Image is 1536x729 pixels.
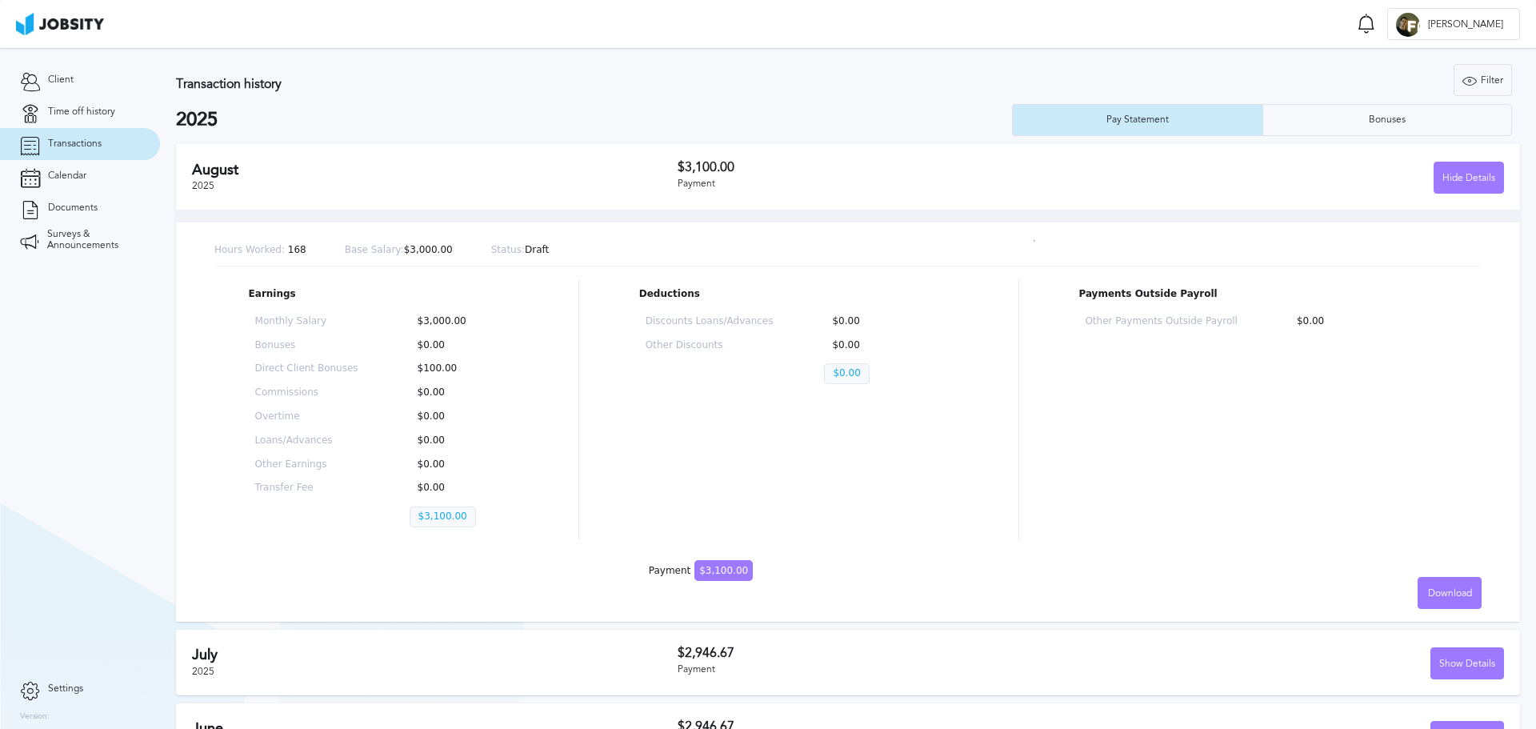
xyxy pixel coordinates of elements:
[1430,647,1504,679] button: Show Details
[491,244,525,255] span: Status:
[255,483,358,494] p: Transfer Fee
[1434,162,1503,194] div: Hide Details
[1098,114,1177,126] div: Pay Statement
[1434,162,1504,194] button: Hide Details
[192,647,678,663] h2: July
[214,245,306,256] p: 168
[255,316,358,327] p: Monthly Salary
[410,411,513,423] p: $0.00
[1420,19,1511,30] span: [PERSON_NAME]
[491,245,550,256] p: Draft
[1387,8,1520,40] button: D[PERSON_NAME]
[1454,64,1512,96] button: Filter
[192,180,214,191] span: 2025
[824,340,952,351] p: $0.00
[255,435,358,447] p: Loans/Advances
[1361,114,1414,126] div: Bonuses
[646,340,774,351] p: Other Discounts
[48,74,74,86] span: Client
[824,316,952,327] p: $0.00
[48,202,98,214] span: Documents
[646,316,774,327] p: Discounts Loans/Advances
[1078,289,1447,300] p: Payments Outside Payroll
[20,712,50,722] label: Version:
[1431,648,1503,680] div: Show Details
[48,138,102,150] span: Transactions
[678,160,1091,174] h3: $3,100.00
[410,459,513,471] p: $0.00
[255,411,358,423] p: Overtime
[345,245,453,256] p: $3,000.00
[410,340,513,351] p: $0.00
[1262,104,1513,136] button: Bonuses
[48,106,115,118] span: Time off history
[16,13,104,35] img: ab4bad089aa723f57921c736e9817d99.png
[639,289,958,300] p: Deductions
[345,244,404,255] span: Base Salary:
[192,162,678,178] h2: August
[1012,104,1262,136] button: Pay Statement
[694,560,753,581] span: $3,100.00
[410,435,513,447] p: $0.00
[255,387,358,399] p: Commissions
[249,289,519,300] p: Earnings
[678,646,1091,660] h3: $2,946.67
[176,77,907,91] h3: Transaction history
[410,387,513,399] p: $0.00
[255,340,358,351] p: Bonuses
[410,483,513,494] p: $0.00
[410,507,476,527] p: $3,100.00
[410,363,513,375] p: $100.00
[678,178,1091,190] div: Payment
[678,664,1091,675] div: Payment
[649,566,753,577] div: Payment
[824,363,869,384] p: $0.00
[1418,577,1482,609] button: Download
[48,683,83,695] span: Settings
[47,229,140,251] span: Surveys & Announcements
[1085,316,1237,327] p: Other Payments Outside Payroll
[48,170,86,182] span: Calendar
[1454,65,1511,97] div: Filter
[255,363,358,375] p: Direct Client Bonuses
[410,316,513,327] p: $3,000.00
[214,244,285,255] span: Hours Worked:
[1428,588,1472,599] span: Download
[255,459,358,471] p: Other Earnings
[1289,316,1441,327] p: $0.00
[192,666,214,677] span: 2025
[1396,13,1420,37] div: D
[176,109,1012,131] h2: 2025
